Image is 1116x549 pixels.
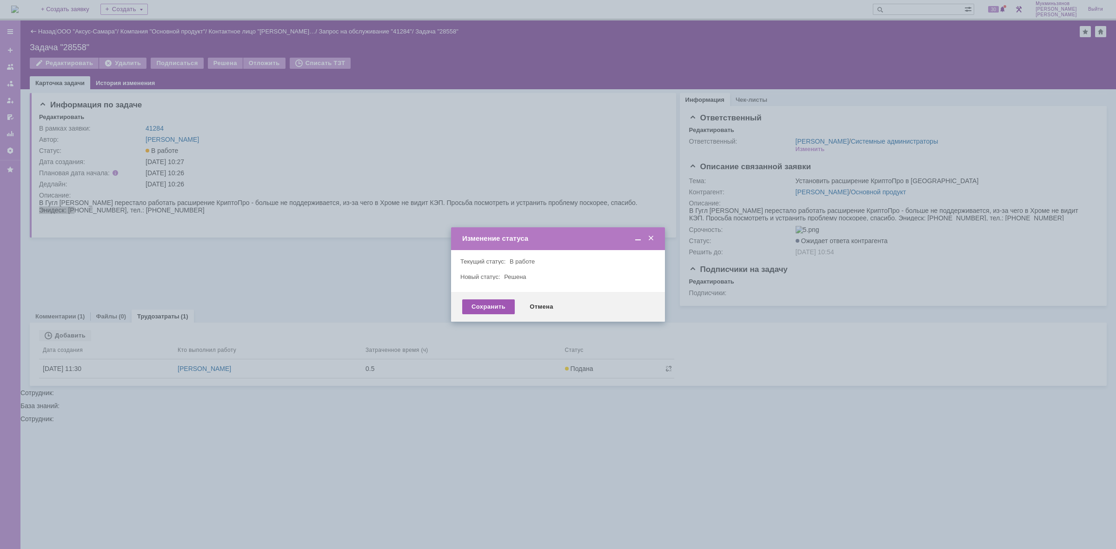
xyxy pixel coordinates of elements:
[462,234,656,243] div: Изменение статуса
[504,273,526,280] span: Решена
[460,258,505,265] label: Текущий статус:
[460,273,500,280] label: Новый статус:
[510,258,535,265] span: В работе
[646,234,656,243] span: Закрыть
[633,234,643,243] span: Свернуть (Ctrl + M)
